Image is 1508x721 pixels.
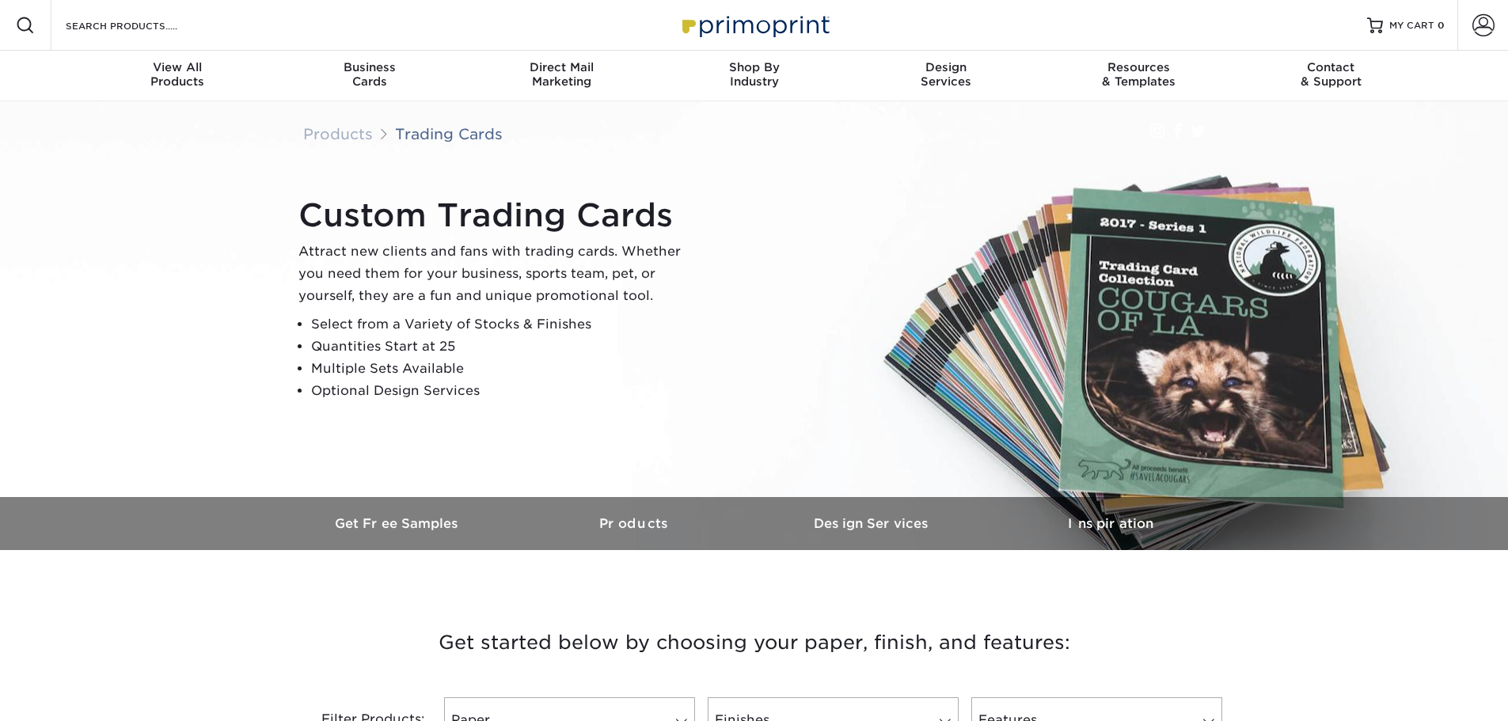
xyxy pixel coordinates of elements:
[465,51,658,101] a: Direct MailMarketing
[850,60,1043,74] span: Design
[1438,20,1445,31] span: 0
[675,8,834,42] img: Primoprint
[850,60,1043,89] div: Services
[1235,60,1427,74] span: Contact
[291,607,1217,678] h3: Get started below by choosing your paper, finish, and features:
[465,60,658,74] span: Direct Mail
[754,516,992,531] h3: Design Services
[395,125,503,142] a: Trading Cards
[517,497,754,550] a: Products
[658,60,850,89] div: Industry
[279,516,517,531] h3: Get Free Samples
[82,60,274,74] span: View All
[1235,51,1427,101] a: Contact& Support
[303,125,373,142] a: Products
[82,51,274,101] a: View AllProducts
[850,51,1043,101] a: DesignServices
[517,516,754,531] h3: Products
[298,241,694,307] p: Attract new clients and fans with trading cards. Whether you need them for your business, sports ...
[311,358,694,380] li: Multiple Sets Available
[273,60,465,89] div: Cards
[273,51,465,101] a: BusinessCards
[992,516,1229,531] h3: Inspiration
[82,60,274,89] div: Products
[1043,51,1235,101] a: Resources& Templates
[465,60,658,89] div: Marketing
[311,336,694,358] li: Quantities Start at 25
[311,380,694,402] li: Optional Design Services
[279,497,517,550] a: Get Free Samples
[298,196,694,234] h1: Custom Trading Cards
[1389,19,1434,32] span: MY CART
[273,60,465,74] span: Business
[658,60,850,74] span: Shop By
[992,497,1229,550] a: Inspiration
[1043,60,1235,74] span: Resources
[658,51,850,101] a: Shop ByIndustry
[311,313,694,336] li: Select from a Variety of Stocks & Finishes
[64,16,218,35] input: SEARCH PRODUCTS.....
[754,497,992,550] a: Design Services
[1043,60,1235,89] div: & Templates
[1235,60,1427,89] div: & Support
